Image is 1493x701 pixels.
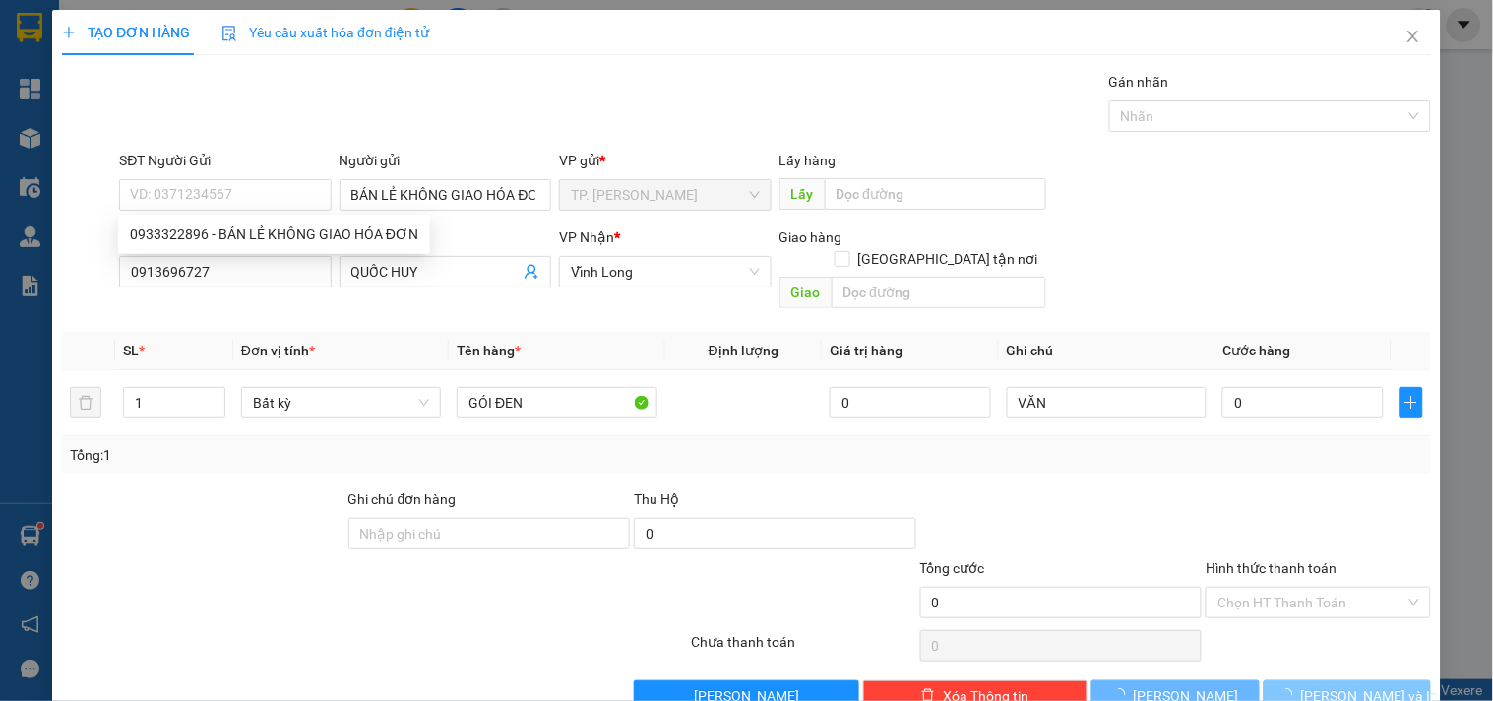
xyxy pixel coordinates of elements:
div: 0932893525 [188,64,345,92]
input: Dọc đường [832,277,1046,308]
input: Ghi chú đơn hàng [348,518,631,549]
span: Lấy hàng [779,153,837,168]
span: Nhận: [188,19,235,39]
div: VP gửi [559,150,771,171]
button: delete [70,387,101,418]
span: Cước hàng [1222,343,1290,358]
button: plus [1400,387,1423,418]
span: [GEOGRAPHIC_DATA] tận nơi [850,248,1046,270]
div: BÁN LẺ KHÔNG GIAO HÓA ĐƠN [17,64,174,111]
span: VP Nhận [559,229,614,245]
span: TẠO ĐƠN HÀNG [62,25,190,40]
span: Giao hàng [779,229,842,245]
span: Tổng cước [920,560,985,576]
span: Tên hàng [457,343,521,358]
span: Vĩnh Long [571,257,759,287]
span: Yêu cầu xuất hóa đơn điện tử [221,25,429,40]
span: Chưa thu [185,123,257,144]
div: 0933322896 - BÁN LẺ KHÔNG GIAO HÓA ĐƠN [130,223,418,245]
label: Gán nhãn [1109,74,1169,90]
span: Giao [779,277,832,308]
div: TP. [PERSON_NAME] [17,17,174,64]
div: [PERSON_NAME] [188,40,345,64]
span: plus [1400,395,1422,411]
div: Chưa thanh toán [689,631,917,666]
span: Giá trị hàng [830,343,902,358]
div: Người gửi [340,150,551,171]
label: Hình thức thanh toán [1206,560,1337,576]
input: Ghi Chú [1007,387,1207,418]
label: Ghi chú đơn hàng [348,491,457,507]
span: Định lượng [709,343,778,358]
span: user-add [524,264,539,280]
input: 0 [830,387,991,418]
button: Close [1386,10,1441,65]
span: Đơn vị tính [241,343,315,358]
input: VD: Bàn, Ghế [457,387,656,418]
div: Người nhận [340,226,551,248]
div: Vĩnh Long [188,17,345,40]
span: SL [123,343,139,358]
span: close [1405,29,1421,44]
input: Dọc đường [825,178,1046,210]
div: SĐT Người Gửi [119,150,331,171]
div: Tổng: 1 [70,444,578,466]
img: icon [221,26,237,41]
span: Lấy [779,178,825,210]
span: Bất kỳ [253,388,429,417]
span: Gửi: [17,19,47,39]
span: TP. Hồ Chí Minh [571,180,759,210]
span: plus [62,26,76,39]
span: Thu Hộ [634,491,679,507]
div: 0933322896 - BÁN LẺ KHÔNG GIAO HÓA ĐƠN [118,219,430,250]
th: Ghi chú [999,332,1214,370]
